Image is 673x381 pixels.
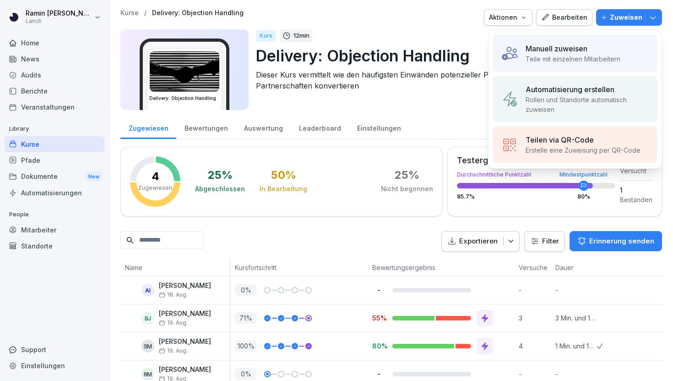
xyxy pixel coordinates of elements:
div: BJ [141,312,154,325]
img: assign_manual.svg [501,45,518,62]
button: Bearbeiten [536,9,592,26]
div: Mindestpunktzahl [559,172,608,177]
a: DokumenteNew [5,168,104,185]
p: [PERSON_NAME] [159,282,211,290]
p: Rollen und Standorte automatisch zuweisen [526,95,649,114]
p: 3 Min. und 12 Sek. [555,313,597,323]
p: 100 % [235,340,257,352]
a: Berichte [5,83,104,99]
div: Dokumente [5,168,104,185]
p: 80% [372,342,385,350]
div: Zugewiesen [120,116,176,139]
div: Bestanden [620,195,652,204]
a: Pfade [5,152,104,168]
span: 19. Aug. [159,320,188,326]
div: 80 % [577,194,590,199]
p: Teile mit einzelnen Mitarbeitern [526,54,620,64]
p: Erinnerung senden [589,236,654,246]
div: Versucht [620,166,652,176]
p: - [372,286,385,294]
img: assign_automation.svg [501,90,518,108]
p: - [372,370,385,378]
div: New [86,171,102,182]
p: Erstelle eine Zuweisung per QR-Code [526,145,640,155]
div: Durchschnittliche Punktzahl [457,172,615,177]
p: 1 Min. und 16 Sek. [555,341,597,351]
a: Auswertung [236,116,291,139]
p: - [555,369,597,379]
p: Kursfortschritt [235,263,363,272]
div: SM [141,340,154,353]
a: Bewertungen [176,116,236,139]
a: Mitarbeiter [5,222,104,238]
p: Name [125,263,225,272]
p: 3 [519,313,551,323]
div: Bearbeiten [541,12,587,22]
div: Support [5,342,104,358]
a: News [5,51,104,67]
p: Zugewiesen [138,184,172,192]
div: 85.7 % [457,194,615,199]
div: In Bearbeitung [260,184,307,193]
p: Lanch [26,18,92,24]
button: Zuweisen [596,9,662,26]
span: 18. Aug. [159,292,188,298]
p: 0 % [235,368,257,380]
p: Exportieren [459,236,498,247]
p: Library [5,121,104,136]
p: Dauer [555,263,592,272]
p: Dieser Kurs vermittelt wie den häufigsten Einwänden potenzieller Partner umzugehen und diese erfo... [256,69,655,91]
a: Einstellungen [5,358,104,374]
p: 0 % [235,284,257,296]
div: Testergebnisse [457,156,615,165]
p: 55% [372,314,385,322]
button: Exportieren [441,231,520,252]
a: Einstellungen [349,116,409,139]
a: Veranstaltungen [5,99,104,115]
div: Kurs [256,30,276,42]
p: 12 min [293,31,309,40]
img: assign_qrCode.svg [501,136,518,154]
div: Kurse [5,136,104,152]
div: RM [141,368,154,381]
a: Audits [5,67,104,83]
p: 4 [152,171,159,182]
a: Standorte [5,238,104,254]
button: Erinnerung senden [570,231,662,251]
h3: Delivery: Objection Handling [149,95,220,102]
p: Ramin [PERSON_NAME] [26,10,92,17]
div: Nicht begonnen [381,184,433,193]
p: - [519,285,551,295]
div: Leaderboard [291,116,349,139]
div: 50 % [271,170,296,181]
div: Filter [530,237,559,246]
div: 25 % [395,170,419,181]
button: Filter [525,232,564,251]
img: uim5gx7fz7npk6ooxrdaio0l.png [150,51,219,92]
div: Automatisierungen [5,185,104,201]
div: 1 [620,185,652,195]
p: [PERSON_NAME] [159,310,211,318]
p: 71 % [235,312,257,324]
p: People [5,207,104,222]
p: 4 [519,341,551,351]
a: Home [5,35,104,51]
p: Bewertungsergebnis [372,263,510,272]
div: Aktionen [489,12,527,22]
p: Zuweisen [610,12,642,22]
a: Delivery: Objection Handling [152,9,244,17]
p: Automatisierung erstellen [526,84,614,95]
